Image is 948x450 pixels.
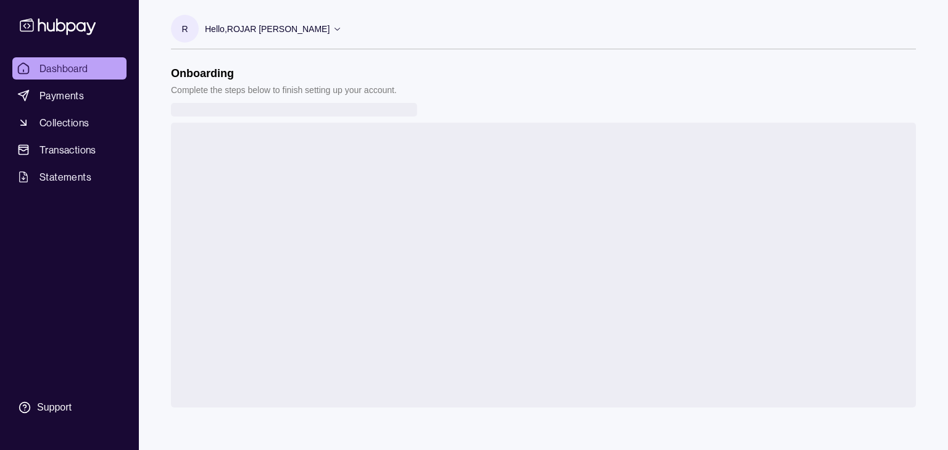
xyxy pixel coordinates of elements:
[181,22,188,36] p: R
[39,142,96,157] span: Transactions
[12,139,127,161] a: Transactions
[39,88,84,103] span: Payments
[39,61,88,76] span: Dashboard
[171,83,397,97] p: Complete the steps below to finish setting up your account.
[12,166,127,188] a: Statements
[12,57,127,80] a: Dashboard
[171,67,397,80] h1: Onboarding
[39,115,89,130] span: Collections
[12,395,127,420] a: Support
[39,170,91,184] span: Statements
[37,401,72,414] div: Support
[12,112,127,134] a: Collections
[205,22,330,36] p: Hello, ROJAR [PERSON_NAME]
[12,84,127,107] a: Payments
